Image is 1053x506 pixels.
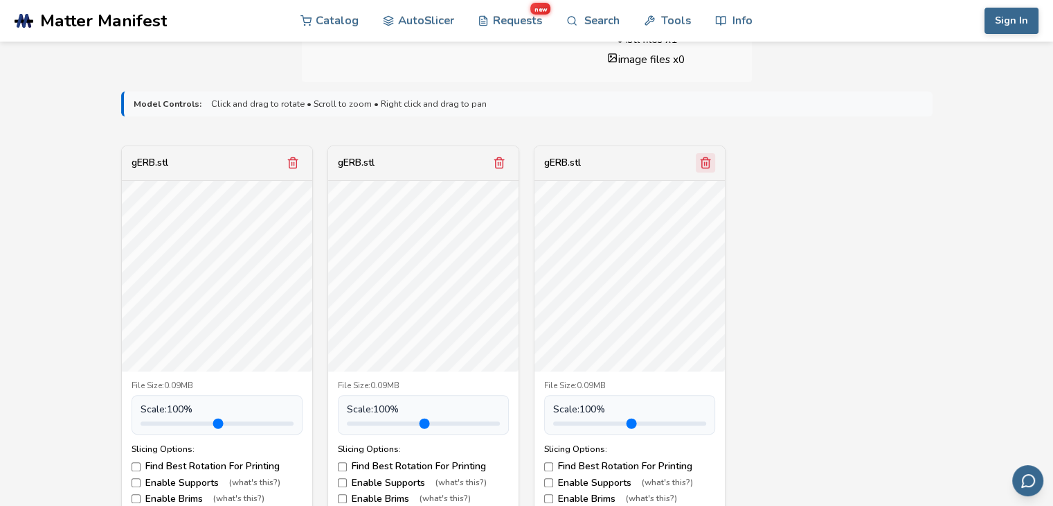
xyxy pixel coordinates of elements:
input: Find Best Rotation For Printing [338,462,347,471]
span: Scale: 100 % [347,404,399,415]
span: (what's this?) [642,478,693,488]
div: File Size: 0.09MB [132,381,303,391]
input: Enable Supports(what's this?) [338,478,347,487]
div: gERB.stl [338,157,375,168]
label: Enable Brims [338,494,509,505]
span: (what's this?) [435,478,487,488]
label: Enable Brims [544,494,715,505]
span: (what's this?) [626,494,677,504]
button: Remove model [283,153,303,173]
span: Matter Manifest [40,11,167,30]
label: Enable Supports [544,478,715,489]
div: Slicing Options: [544,444,715,454]
span: Scale: 100 % [141,404,192,415]
span: (what's this?) [420,494,471,504]
input: Enable Brims(what's this?) [132,494,141,503]
button: Send feedback via email [1012,465,1043,496]
div: Slicing Options: [338,444,509,454]
span: (what's this?) [213,494,264,504]
label: Enable Supports [338,478,509,489]
div: gERB.stl [132,157,168,168]
label: Find Best Rotation For Printing [544,461,715,472]
span: Click and drag to rotate • Scroll to zoom • Right click and drag to pan [211,99,487,109]
input: Enable Brims(what's this?) [544,494,553,503]
strong: Model Controls: [134,99,201,109]
button: Remove model [489,153,509,173]
div: Slicing Options: [132,444,303,454]
input: Find Best Rotation For Printing [544,462,553,471]
label: Find Best Rotation For Printing [338,461,509,472]
div: File Size: 0.09MB [544,381,715,391]
li: image files x 0 [550,52,742,67]
div: gERB.stl [544,157,581,168]
input: Enable Supports(what's this?) [132,478,141,487]
input: Enable Supports(what's this?) [544,478,553,487]
button: Sign In [984,8,1038,34]
input: Enable Brims(what's this?) [338,494,347,503]
label: Find Best Rotation For Printing [132,461,303,472]
span: new [530,3,550,15]
span: (what's this?) [229,478,280,488]
div: File Size: 0.09MB [338,381,509,391]
button: Remove model [696,153,715,173]
label: Enable Supports [132,478,303,489]
label: Enable Brims [132,494,303,505]
span: Scale: 100 % [553,404,605,415]
input: Find Best Rotation For Printing [132,462,141,471]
